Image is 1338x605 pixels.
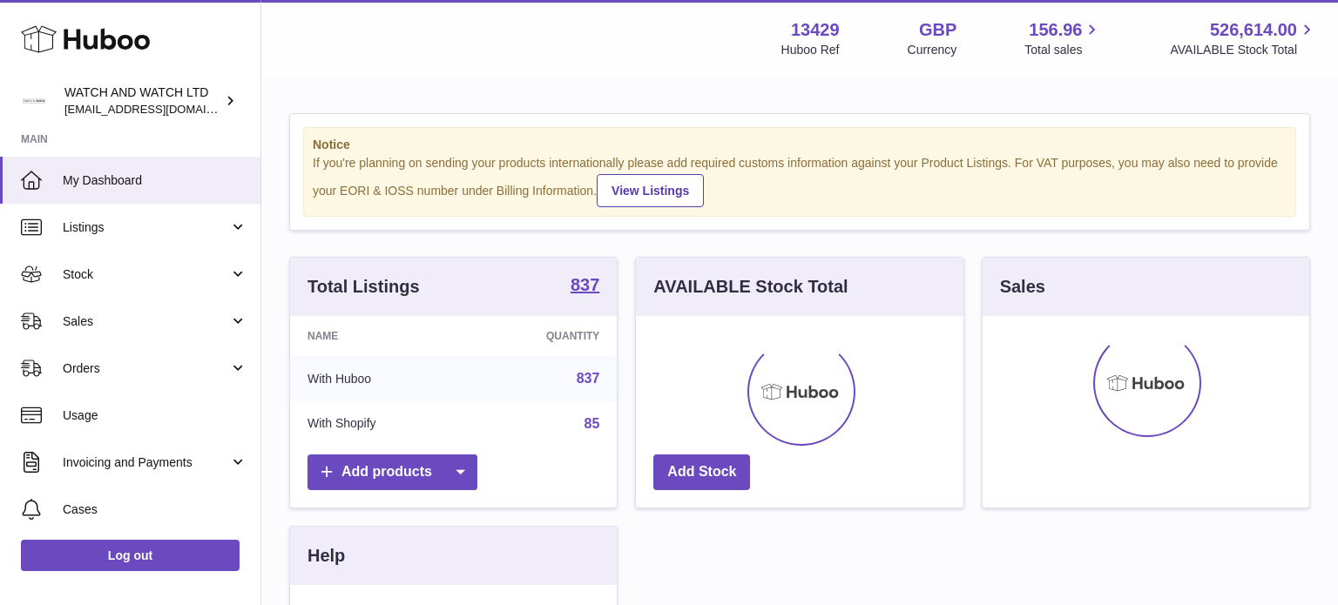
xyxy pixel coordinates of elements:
strong: Notice [313,137,1287,153]
strong: GBP [919,18,956,42]
h3: AVAILABLE Stock Total [653,275,848,299]
strong: 13429 [791,18,840,42]
a: 837 [577,371,600,386]
td: With Shopify [290,401,466,447]
span: 526,614.00 [1210,18,1297,42]
span: Cases [63,501,247,518]
a: Log out [21,540,240,571]
th: Quantity [466,316,617,356]
span: Listings [63,219,229,236]
a: 837 [571,276,599,297]
h3: Total Listings [307,275,420,299]
td: With Huboo [290,356,466,401]
h3: Sales [1000,275,1045,299]
span: Stock [63,266,229,283]
a: 85 [585,416,600,431]
h3: Help [307,544,345,568]
th: Name [290,316,466,356]
span: Usage [63,407,247,424]
span: Total sales [1024,42,1102,58]
a: 526,614.00 AVAILABLE Stock Total [1170,18,1317,58]
a: View Listings [597,174,704,207]
a: 156.96 Total sales [1024,18,1102,58]
strong: 837 [571,276,599,293]
span: [EMAIL_ADDRESS][DOMAIN_NAME] [64,102,256,116]
span: Sales [63,313,229,330]
div: WATCH AND WATCH LTD [64,84,221,118]
span: 156.96 [1029,18,1082,42]
div: Currency [908,42,957,58]
div: If you're planning on sending your products internationally please add required customs informati... [313,155,1287,207]
div: Huboo Ref [781,42,840,58]
span: Invoicing and Payments [63,454,229,471]
span: My Dashboard [63,172,247,189]
a: Add products [307,454,477,490]
span: AVAILABLE Stock Total [1170,42,1317,58]
a: Add Stock [653,454,750,490]
span: Orders [63,360,229,377]
img: internalAdmin-13429@internal.huboo.com [21,88,47,114]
